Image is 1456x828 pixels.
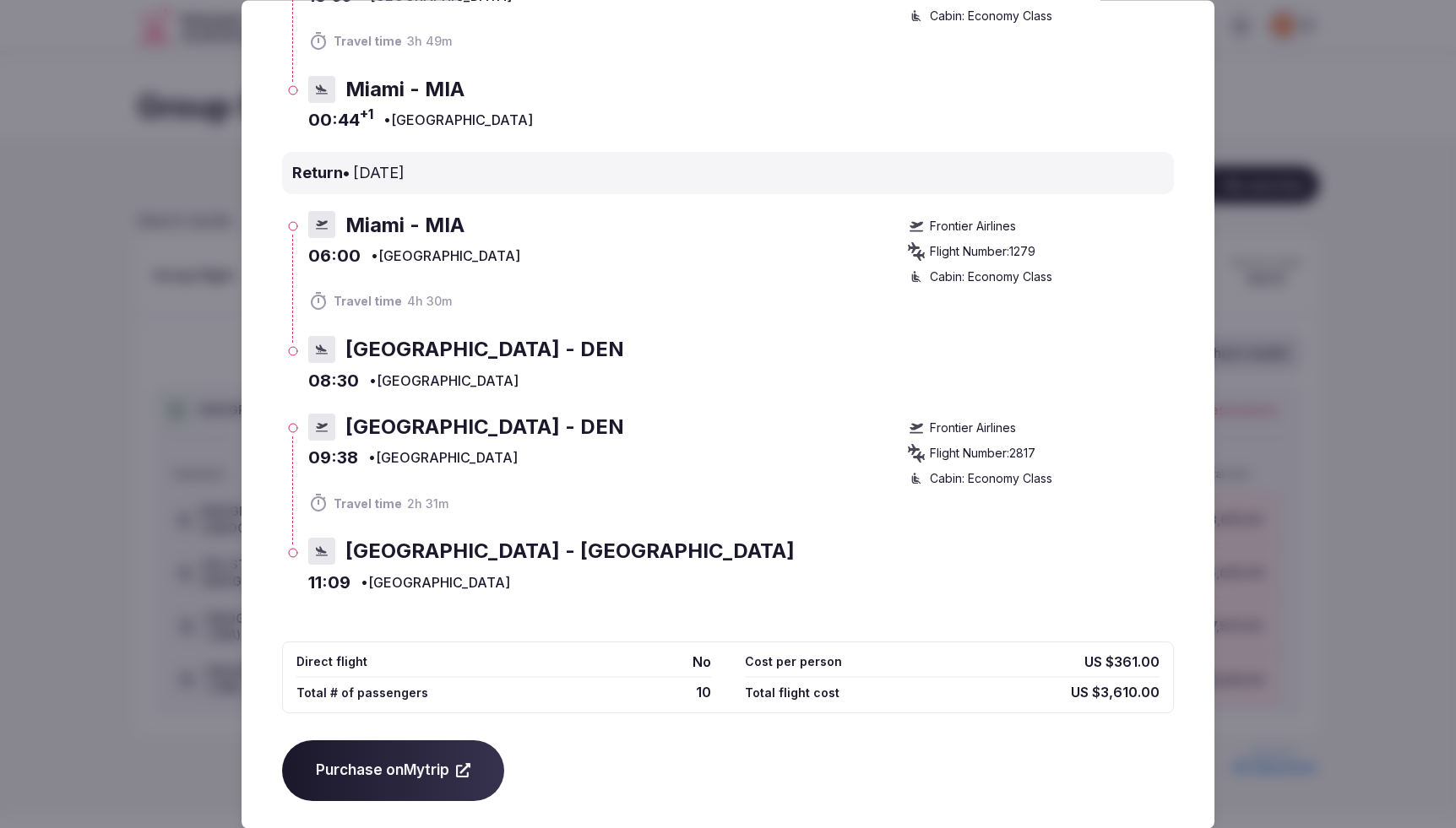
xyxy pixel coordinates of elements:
[345,211,465,240] span: Miami - MIA
[906,241,1174,262] div: Flight Number: 1279
[368,449,518,468] span: • [GEOGRAPHIC_DATA]
[371,247,520,266] span: • [GEOGRAPHIC_DATA]
[334,34,402,51] span: Travel time
[361,573,510,592] span: • [GEOGRAPHIC_DATA]
[296,654,367,671] span: Direct flight
[906,268,1174,285] div: Cabin: Economy Class
[345,75,465,104] span: Miami - MIA
[282,740,504,801] span: Purchase on Mytrip
[282,740,1174,801] a: Purchase onMytrip
[369,371,519,390] span: • [GEOGRAPHIC_DATA]
[308,369,359,392] span: 08:30
[308,245,361,268] span: 06:00
[360,106,373,124] span: +1
[345,413,624,441] span: [GEOGRAPHIC_DATA] - DEN
[696,684,711,702] span: 10
[345,336,624,365] span: [GEOGRAPHIC_DATA] - DEN
[906,218,1174,235] div: Frontier Airlines
[308,109,373,133] span: 00:44
[308,446,358,470] span: 09:38
[906,443,1174,463] div: Flight Number: 2817
[407,294,452,311] span: 4h 30m
[308,571,350,595] span: 11:09
[282,153,1174,194] div: return •
[745,654,842,671] span: Cost per person
[353,165,405,182] span: [DATE]
[906,419,1174,436] div: Frontier Airlines
[383,111,533,130] span: • [GEOGRAPHIC_DATA]
[693,653,711,672] span: No
[334,495,402,512] span: Travel time
[906,8,1174,25] div: Cabin: Economy Class
[1084,653,1160,672] span: US $361.00
[906,470,1174,487] div: Cabin: Economy Class
[745,685,839,701] span: Total flight cost
[407,34,452,51] span: 3h 49m
[407,495,448,512] span: 2h 31m
[345,538,795,566] span: [GEOGRAPHIC_DATA] - [GEOGRAPHIC_DATA]
[334,294,402,311] span: Travel time
[1071,684,1160,702] span: US $3,610.00
[296,685,428,701] span: Total # of passengers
